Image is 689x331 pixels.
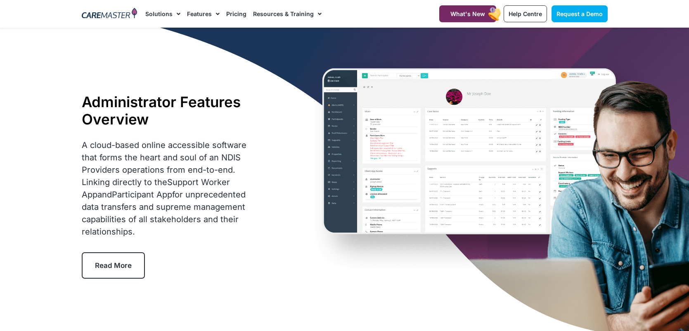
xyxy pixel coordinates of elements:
a: Read More [82,252,145,279]
a: Request a Demo [552,5,608,22]
a: Participant App [112,190,172,200]
a: Help Centre [504,5,547,22]
span: Request a Demo [556,10,603,17]
img: CareMaster Logo [82,8,137,20]
span: A cloud-based online accessible software that forms the heart and soul of an NDIS Providers opera... [82,140,246,237]
h1: Administrator Features Overview [82,93,260,128]
span: What's New [450,10,485,17]
span: Help Centre [509,10,542,17]
a: What's New [439,5,496,22]
span: Read More [95,261,132,270]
